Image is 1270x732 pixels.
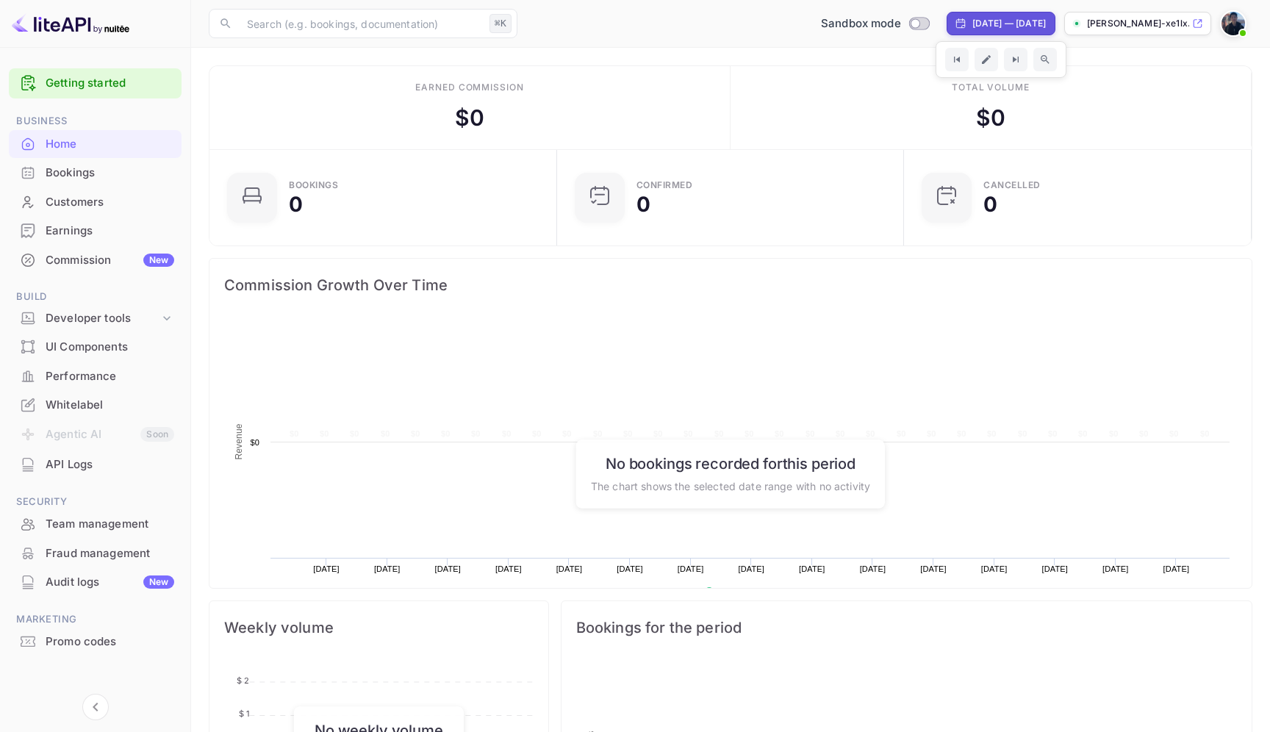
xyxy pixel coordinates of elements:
[745,429,754,438] text: $0
[9,289,182,305] span: Build
[9,362,182,391] div: Performance
[9,628,182,655] a: Promo codes
[250,438,259,447] text: $0
[983,181,1041,190] div: CANCELLED
[9,333,182,360] a: UI Components
[46,574,174,591] div: Audit logs
[593,429,603,438] text: $0
[1087,17,1189,30] p: [PERSON_NAME]-xe1lx.[PERSON_NAME]...
[224,273,1237,297] span: Commission Growth Over Time
[815,15,935,32] div: Switch to Production mode
[821,15,901,32] span: Sandbox mode
[1041,564,1068,573] text: [DATE]
[9,217,182,245] div: Earnings
[313,564,340,573] text: [DATE]
[9,306,182,331] div: Developer tools
[46,165,174,182] div: Bookings
[239,708,249,719] tspan: $ 1
[143,254,174,267] div: New
[738,564,764,573] text: [DATE]
[434,564,461,573] text: [DATE]
[976,101,1005,134] div: $ 0
[556,564,583,573] text: [DATE]
[9,130,182,157] a: Home
[9,494,182,510] span: Security
[143,575,174,589] div: New
[972,17,1046,30] div: [DATE] — [DATE]
[9,391,182,420] div: Whitelabel
[9,568,182,595] a: Audit logsNew
[987,429,997,438] text: $0
[9,159,182,186] a: Bookings
[576,616,1237,639] span: Bookings for the period
[9,246,182,273] a: CommissionNew
[9,539,182,567] a: Fraud management
[920,564,947,573] text: [DATE]
[46,310,159,327] div: Developer tools
[502,429,512,438] text: $0
[897,429,906,438] text: $0
[455,101,484,134] div: $ 0
[46,397,174,414] div: Whitelabel
[1169,429,1179,438] text: $0
[46,339,174,356] div: UI Components
[9,333,182,362] div: UI Components
[381,429,390,438] text: $0
[866,429,875,438] text: $0
[46,516,174,533] div: Team management
[224,616,534,639] span: Weekly volume
[623,429,633,438] text: $0
[975,48,998,71] button: Edit date range
[82,694,109,720] button: Collapse navigation
[9,362,182,390] a: Performance
[1004,48,1027,71] button: Go to next time period
[684,429,693,438] text: $0
[1102,564,1129,573] text: [DATE]
[9,130,182,159] div: Home
[775,429,784,438] text: $0
[945,48,969,71] button: Go to previous time period
[238,9,484,38] input: Search (e.g. bookings, documentation)
[237,675,249,686] tspan: $ 2
[927,429,936,438] text: $0
[9,611,182,628] span: Marketing
[1221,12,1245,35] img: Grayson Ho
[46,223,174,240] div: Earnings
[860,564,886,573] text: [DATE]
[289,181,338,190] div: Bookings
[636,194,650,215] div: 0
[46,456,174,473] div: API Logs
[836,429,845,438] text: $0
[9,510,182,537] a: Team management
[562,429,572,438] text: $0
[1048,429,1058,438] text: $0
[983,194,997,215] div: 0
[9,451,182,479] div: API Logs
[320,429,329,438] text: $0
[9,628,182,656] div: Promo codes
[1200,429,1210,438] text: $0
[350,429,359,438] text: $0
[489,14,512,33] div: ⌘K
[411,429,420,438] text: $0
[46,634,174,650] div: Promo codes
[1033,48,1057,71] button: Zoom out time range
[678,564,704,573] text: [DATE]
[9,188,182,217] div: Customers
[1078,429,1088,438] text: $0
[234,423,244,459] text: Revenue
[9,539,182,568] div: Fraud management
[9,68,182,98] div: Getting started
[1109,429,1119,438] text: $0
[9,246,182,275] div: CommissionNew
[46,75,174,92] a: Getting started
[46,194,174,211] div: Customers
[9,159,182,187] div: Bookings
[653,429,663,438] text: $0
[591,454,870,472] h6: No bookings recorded for this period
[1139,429,1149,438] text: $0
[9,391,182,418] a: Whitelabel
[495,564,522,573] text: [DATE]
[9,510,182,539] div: Team management
[1163,564,1190,573] text: [DATE]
